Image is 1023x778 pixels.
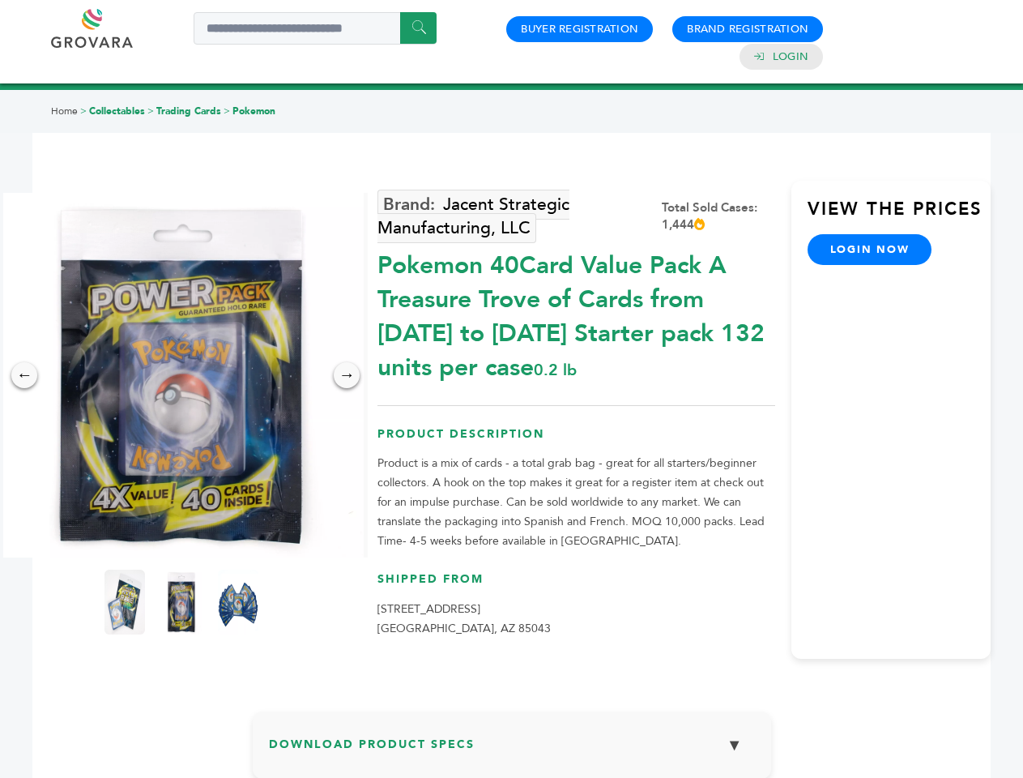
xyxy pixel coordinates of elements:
h3: Download Product Specs [269,728,755,775]
img: Pokemon 40-Card Value Pack – A Treasure Trove of Cards from 1996 to 2024 - Starter pack! 132 unit... [161,570,202,635]
a: Pokemon [232,105,275,118]
a: Trading Cards [156,105,221,118]
span: > [224,105,230,118]
img: Pokemon 40-Card Value Pack – A Treasure Trove of Cards from 1996 to 2024 - Starter pack! 132 unit... [218,570,258,635]
p: Product is a mix of cards - a total grab bag - great for all starters/beginner collectors. A hook... [377,454,775,551]
a: Home [51,105,78,118]
a: Login [773,49,808,64]
div: → [334,362,360,388]
a: Brand Registration [687,22,808,36]
h3: Shipped From [377,571,775,600]
div: ← [11,362,37,388]
a: Collectables [89,105,145,118]
input: Search a product or brand... [194,12,437,45]
span: 0.2 lb [534,359,577,381]
div: Total Sold Cases: 1,444 [662,199,775,233]
h3: View the Prices [808,197,991,234]
img: Pokemon 40-Card Value Pack – A Treasure Trove of Cards from 1996 to 2024 - Starter pack! 132 unit... [104,570,145,635]
span: > [80,105,87,118]
button: ▼ [714,728,755,763]
a: Jacent Strategic Manufacturing, LLC [377,190,569,243]
span: > [147,105,154,118]
a: Buyer Registration [521,22,638,36]
p: [STREET_ADDRESS] [GEOGRAPHIC_DATA], AZ 85043 [377,600,775,639]
h3: Product Description [377,426,775,455]
a: login now [808,234,932,265]
div: Pokemon 40Card Value Pack A Treasure Trove of Cards from [DATE] to [DATE] Starter pack 132 units ... [377,241,775,385]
